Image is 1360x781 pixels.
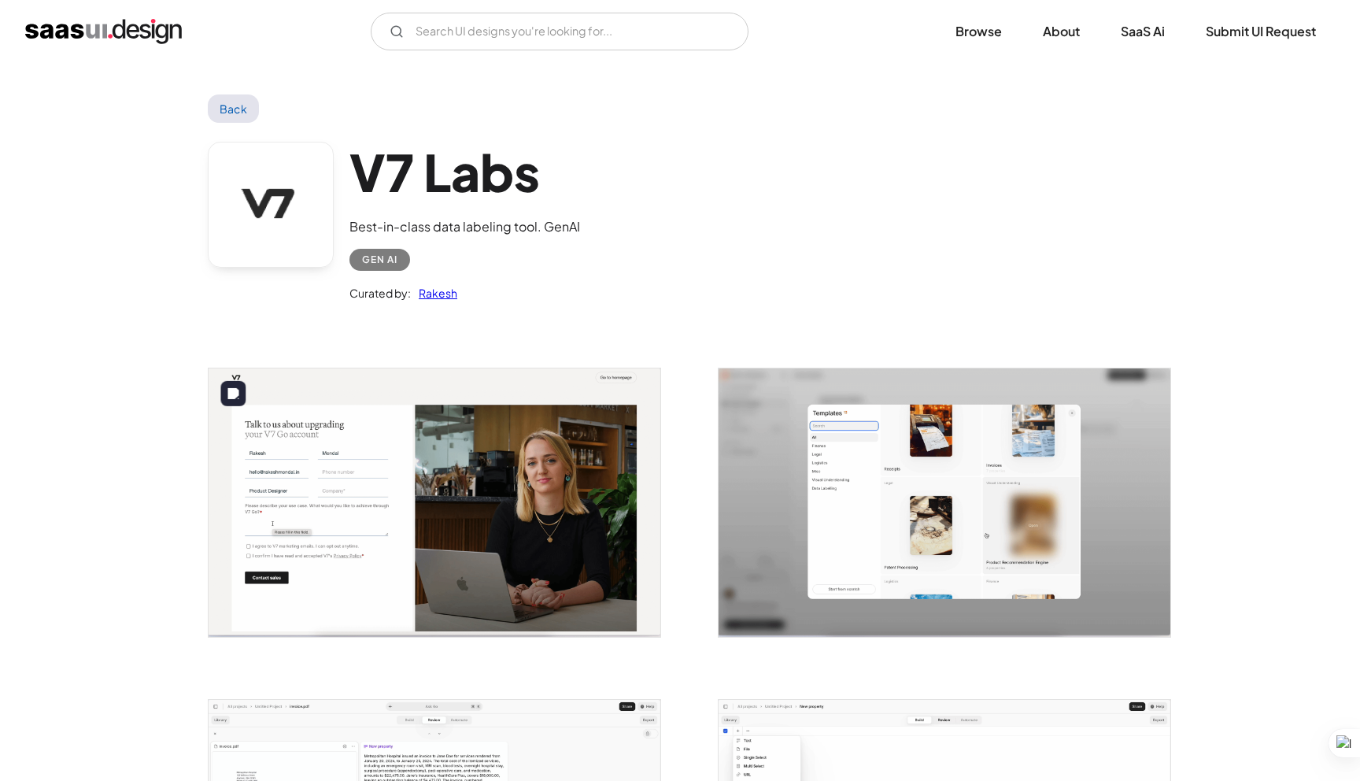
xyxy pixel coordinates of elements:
a: open lightbox [719,368,1170,637]
form: Email Form [371,13,748,50]
a: Back [208,94,259,123]
a: About [1024,14,1099,49]
h1: V7 Labs [349,142,580,202]
input: Search UI designs you're looking for... [371,13,748,50]
img: 674fe7eebfccbb95edab8bb0_V7-contact%20Sales.png [209,368,660,637]
div: Gen AI [362,250,397,269]
img: 674fe7ee2c52970f63baff58_V7-Templates.png [719,368,1170,637]
div: Curated by: [349,283,411,302]
div: Best-in-class data labeling tool. GenAI [349,217,580,236]
a: Browse [937,14,1021,49]
a: Rakesh [411,283,457,302]
a: SaaS Ai [1102,14,1184,49]
a: open lightbox [209,368,660,637]
a: Submit UI Request [1187,14,1335,49]
a: home [25,19,182,44]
